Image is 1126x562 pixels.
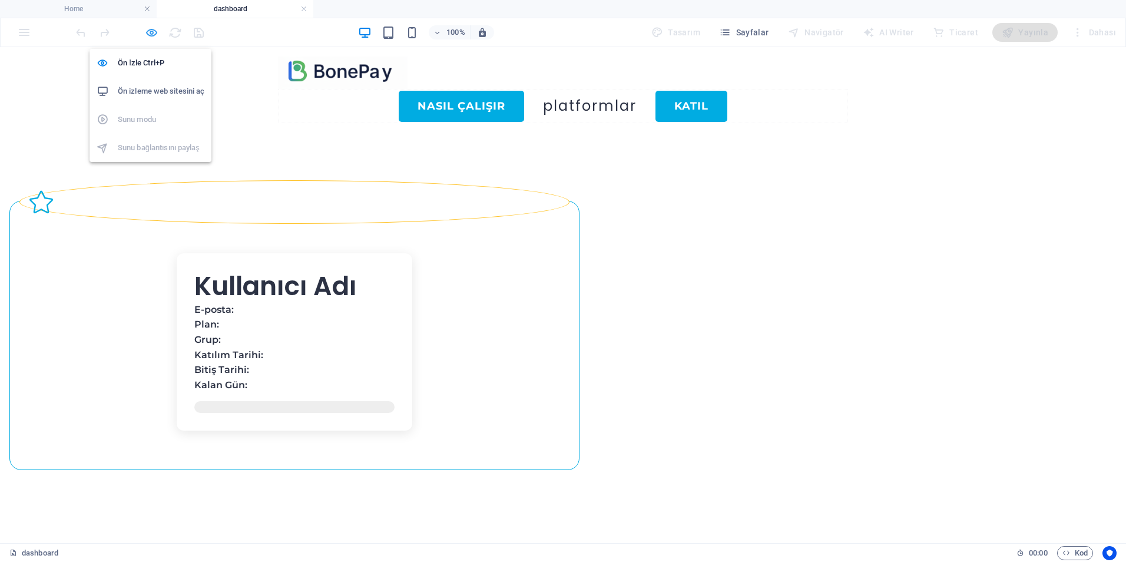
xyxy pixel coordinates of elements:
[194,224,395,255] h2: Kullanıcı Adı
[719,27,769,38] span: Sayfalar
[1062,546,1088,560] span: Kod
[647,23,705,42] div: Tasarım (Ctrl+Alt+Y)
[118,84,204,98] h6: Ön izleme web sitesini aç
[118,56,204,70] h6: Ön İzle Ctrl+P
[194,287,221,298] strong: Grup:
[429,25,471,39] button: 100%
[1057,546,1093,560] button: Kod
[446,25,465,39] h6: 100%
[194,257,234,268] strong: E-posta:
[194,272,219,283] strong: Plan:
[1037,548,1039,557] span: :
[655,44,727,75] a: KATIL
[477,27,488,38] i: Yeniden boyutlandırmada yakınlaştırma düzeyini seçilen cihaza uyacak şekilde otomatik olarak ayarla.
[714,23,774,42] button: Sayfalar
[194,332,247,343] strong: Kalan Gün:
[194,302,263,313] strong: Katılım Tarihi:
[9,546,58,560] a: Seçimi iptal etmek için tıkla. Sayfaları açmak için çift tıkla
[194,317,249,328] strong: Bitiş Tarihi:
[543,42,637,75] a: Platformlar
[399,44,524,75] a: Nasıl Çalışır
[157,2,313,15] h4: dashboard
[1016,546,1048,560] h6: Oturum süresi
[1029,546,1047,560] span: 00 00
[1102,546,1117,560] button: Usercentrics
